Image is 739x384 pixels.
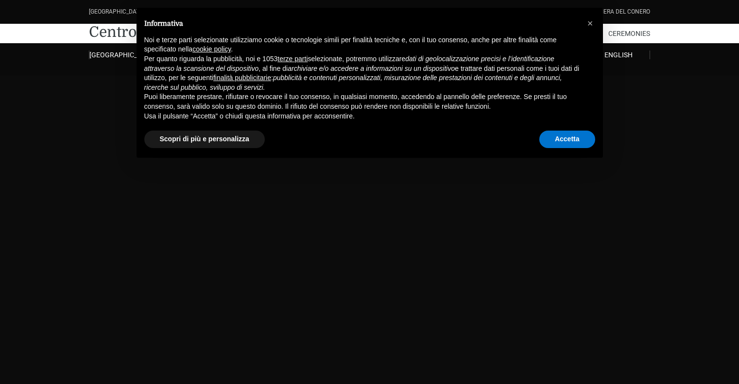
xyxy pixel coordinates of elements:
[587,18,593,29] span: ×
[539,131,595,148] button: Accetta
[144,54,580,92] p: Per quanto riguarda la pubblicità, noi e 1053 selezionate, potremmo utilizzare , al fine di e tra...
[583,16,598,31] button: Chiudi questa informativa
[144,19,580,28] h2: Informativa
[144,55,554,72] em: dati di geolocalizzazione precisi e l’identificazione attraverso la scansione del dispositivo
[608,24,650,43] a: Ceremonies
[144,35,580,54] p: Noi e terze parti selezionate utilizziamo cookie o tecnologie simili per finalità tecniche e, con...
[89,50,151,59] a: [GEOGRAPHIC_DATA]
[277,54,308,64] button: terze parti
[144,131,265,148] button: Scopri di più e personalizza
[588,50,650,59] a: English
[144,74,562,91] em: pubblicità e contenuti personalizzati, misurazione delle prestazioni dei contenuti e degli annunc...
[288,65,455,72] em: archiviare e/o accedere a informazioni su un dispositivo
[89,22,276,42] a: Centro Vacanze De Angelis
[144,92,580,111] p: Puoi liberamente prestare, rifiutare o revocare il tuo consenso, in qualsiasi momento, accedendo ...
[192,45,231,53] a: cookie policy
[593,7,650,17] div: Riviera Del Conero
[213,73,271,83] button: finalità pubblicitarie
[89,7,145,17] div: [GEOGRAPHIC_DATA]
[144,112,580,121] p: Usa il pulsante “Accetta” o chiudi questa informativa per acconsentire.
[604,51,633,59] span: English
